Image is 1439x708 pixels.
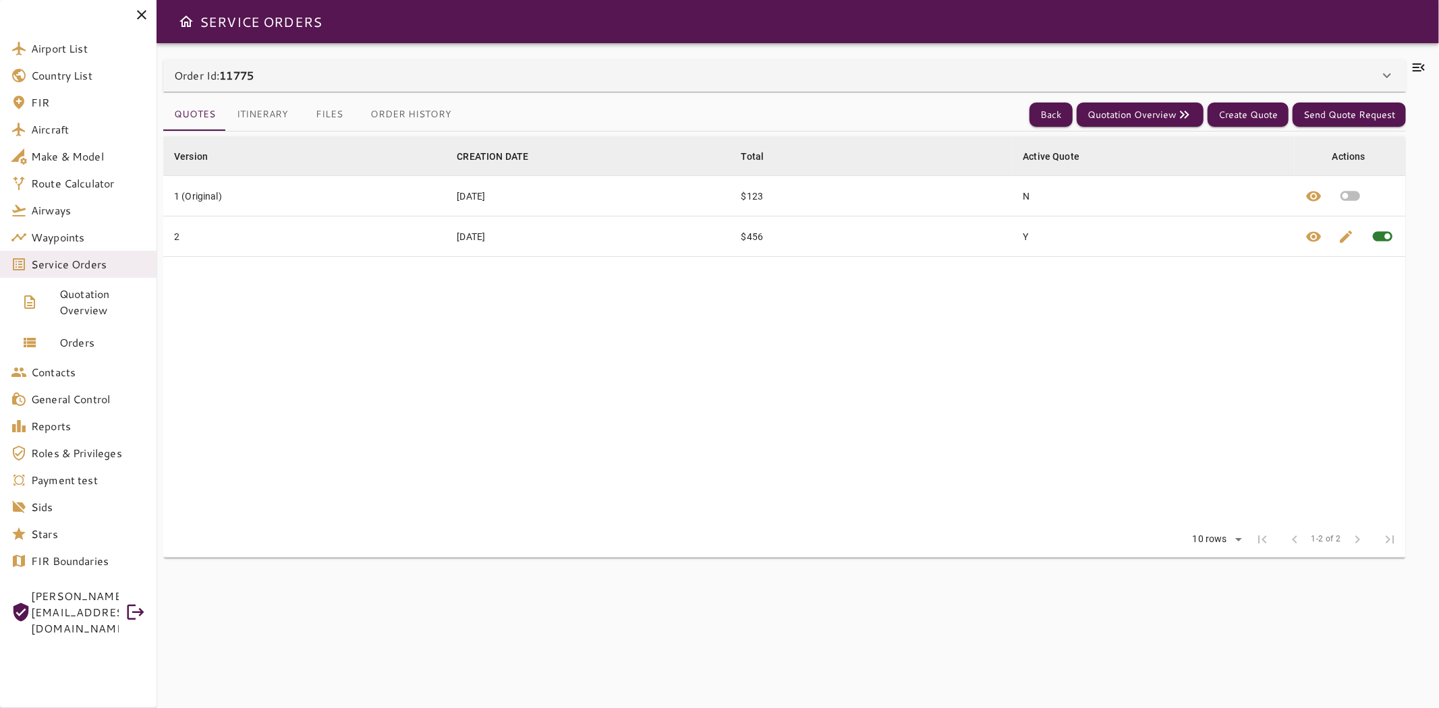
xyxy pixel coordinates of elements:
[31,553,146,569] span: FIR Boundaries
[31,175,146,191] span: Route Calculator
[1023,148,1097,165] span: Active Quote
[1012,216,1294,257] td: Y
[163,98,462,131] div: basic tabs example
[31,445,146,461] span: Roles & Privileges
[1311,533,1341,546] span: 1-2 of 2
[1330,216,1363,256] button: Edit quote
[31,499,146,515] span: Sids
[31,391,146,407] span: General Control
[31,67,146,84] span: Country List
[163,176,446,216] td: 1 (Original)
[31,588,119,637] span: [PERSON_NAME][EMAIL_ADDRESS][DOMAIN_NAME]
[174,148,225,165] span: Version
[1247,523,1279,556] span: First Page
[31,94,146,111] span: FIR
[31,148,146,165] span: Make & Model
[1298,176,1330,216] button: View quote details
[31,256,146,272] span: Service Orders
[1341,523,1374,556] span: Next Page
[200,11,322,32] h6: SERVICE ORDERS
[31,472,146,488] span: Payment test
[1023,148,1079,165] div: Active Quote
[174,67,254,84] p: Order Id:
[1306,229,1322,245] span: visibility
[163,98,226,131] button: Quotes
[1330,176,1370,216] button: Set quote as active quote
[31,526,146,542] span: Stars
[174,148,208,165] div: Version
[741,148,764,165] div: Total
[741,148,782,165] span: Total
[1298,216,1330,256] button: View quote details
[163,216,446,257] td: 2
[1012,176,1294,216] td: N
[446,176,730,216] td: [DATE]
[1208,102,1289,127] button: Create Quote
[1279,523,1311,556] span: Previous Page
[31,364,146,380] span: Contacts
[446,216,730,257] td: [DATE]
[59,334,146,351] span: Orders
[31,229,146,245] span: Waypoints
[731,176,1013,216] td: $123
[31,121,146,138] span: Aircraft
[59,286,146,318] span: Quotation Overview
[1293,102,1406,127] button: Send Quote Request
[31,40,146,57] span: Airport List
[173,8,200,35] button: Open drawer
[1338,229,1355,245] span: edit
[1189,533,1231,545] div: 10 rows
[1374,523,1406,556] span: Last Page
[226,98,299,131] button: Itinerary
[1029,102,1073,127] button: Back
[163,59,1406,92] div: Order Id:11775
[31,418,146,434] span: Reports
[1306,188,1322,204] span: visibility
[731,216,1013,257] td: $456
[457,148,546,165] span: CREATION DATE
[457,148,528,165] div: CREATION DATE
[31,202,146,218] span: Airways
[1363,216,1403,256] span: This quote is already active
[1184,529,1247,550] div: 10 rows
[299,98,360,131] button: Files
[360,98,462,131] button: Order History
[219,67,254,83] b: 11775
[1077,102,1204,127] button: Quotation Overview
